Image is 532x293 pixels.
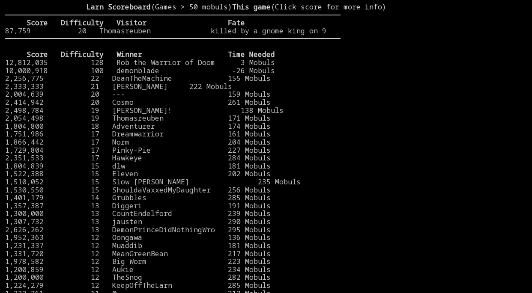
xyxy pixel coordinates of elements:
[5,192,271,202] a: 1,401,179 14 Grubbles 285 Mobuls
[5,26,326,36] a: 87,759 20 Thomasreuben killed by a gnome king on 9
[5,225,271,234] a: 2,626,262 13 DemonPrinceDidNothingWro 295 Mobuls
[5,3,340,278] larn: (Games > 50 mobuls) (Click score for more info) Click on a score for more information ---- Reload...
[5,145,271,155] a: 1,729,804 17 Pinky-Pie 227 Mobuls
[87,2,151,12] b: Larn Scoreboard
[5,153,271,163] a: 2,351,533 17 Hawkeye 284 Mobuls
[5,232,271,242] a: 1,952,363 12 Oongawa 136 Mobuls
[5,272,271,282] a: 1,200,000 12 TheSnog 282 Mobuls
[5,113,271,123] a: 2,054,498 19 Thomasreuben 171 Mobuls
[5,73,271,83] a: 2,256,775 22 DeanTheMachine 155 Mobuls
[5,121,271,131] a: 1,804,800 18 Adventurer 174 Mobuls
[27,49,275,59] b: Score Difficulty Winner Time Needed
[232,2,271,12] b: This game
[5,105,284,115] a: 2,498,784 19 [PERSON_NAME]! 138 Mobuls
[27,18,245,27] b: Score Difficulty Visitor Fate
[5,208,271,218] a: 1,300,000 13 CountEndelford 239 Mobuls
[5,81,232,91] a: 2,333,333 21 [PERSON_NAME] 222 Mobuls
[5,256,271,266] a: 1,978,582 12 Big Worm 223 Mobuls
[5,97,271,107] a: 2,414,942 20 Cosmo 261 Mobuls
[5,65,275,75] a: 10,000,918 100 demonblade -26 Mobuls
[5,57,275,67] a: 12,812,035 128 Rob the Warrior of Doom 3 Mobuls
[5,129,271,139] a: 1,751,986 17 Dreamwarrior 161 Mobuls
[5,216,271,226] a: 1,307,732 13 jausten 290 Mobuls
[5,185,271,195] a: 1,530,550 15 ShouldaVaxxedMyDaughter 256 Mobuls
[5,240,271,250] a: 1,231,337 12 Muaddib 181 Mobuls
[5,169,271,178] a: 1,522,388 15 Eleven 202 Mobuls
[5,137,271,147] a: 1,866,442 17 Norm 204 Mobuls
[5,177,301,186] a: 1,510,052 15 Slow [PERSON_NAME] 235 Mobuls
[5,249,271,258] a: 1,331,720 12 MeanGreenBean 217 Mobuls
[5,89,271,99] a: 2,004,639 20 --- 159 Mobuls
[5,264,271,274] a: 1,200,859 12 Aukie 234 Mobuls
[5,161,271,171] a: 1,804,839 15 dlw 181 Mobuls
[5,201,271,210] a: 1,357,387 13 Diggeri 191 Mobuls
